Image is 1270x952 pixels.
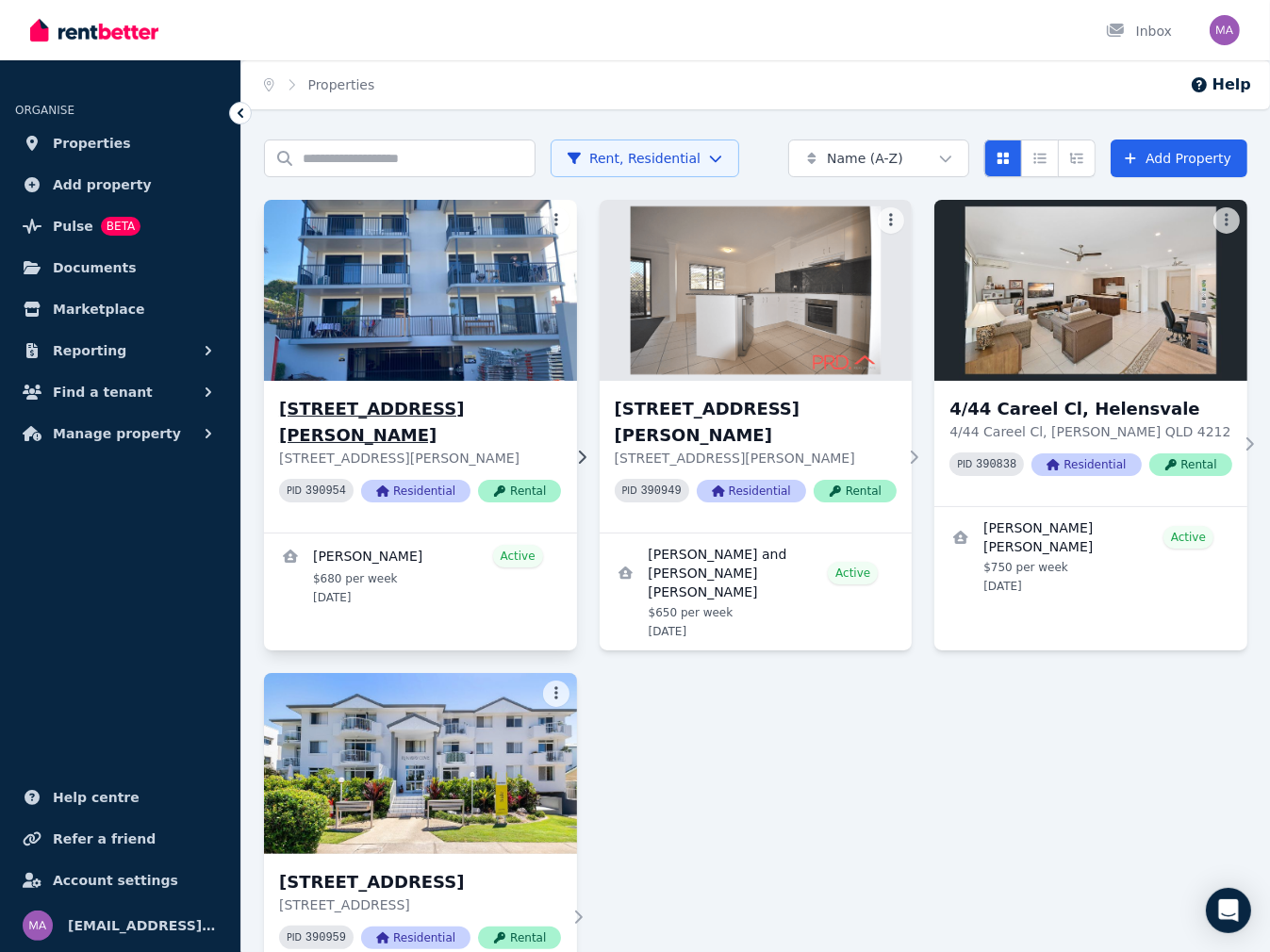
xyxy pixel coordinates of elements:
code: 390838 [976,458,1016,471]
small: PID [287,485,302,496]
small: PID [287,932,302,943]
button: Find a tenant [15,373,225,411]
span: Refer a friend [53,828,156,850]
span: Properties [53,132,131,155]
button: Manage property [15,415,225,452]
a: View details for Stuart Short [264,533,577,616]
a: 4/44 Careel Cl, Helensvale4/44 Careel Cl, Helensvale4/44 Careel Cl, [PERSON_NAME] QLD 4212PID 390... [934,200,1247,506]
img: 3/28 Little Norman St, Southport [600,200,913,381]
small: PID [957,459,972,469]
h3: 4/44 Careel Cl, Helensvale [949,396,1231,422]
a: View details for Hallee Maree Watts [934,507,1247,605]
a: Account settings [15,862,225,899]
span: Pulse [53,215,93,238]
a: Add Property [1111,140,1247,177]
button: More options [878,207,904,234]
a: Add property [15,166,225,204]
span: Account settings [53,869,178,892]
span: Rent, Residential [567,149,701,168]
a: Properties [308,77,375,92]
p: [STREET_ADDRESS][PERSON_NAME] [615,449,897,468]
span: Rental [814,480,897,502]
a: Refer a friend [15,820,225,858]
h3: [STREET_ADDRESS][PERSON_NAME] [615,396,897,449]
p: [STREET_ADDRESS] [279,895,561,914]
a: Help centre [15,779,225,816]
span: Residential [361,927,470,949]
button: More options [543,681,569,707]
button: Reporting [15,332,225,369]
span: Help centre [53,786,140,809]
button: Help [1190,74,1251,96]
button: Compact list view [1021,140,1059,177]
img: maree.likely@bigpond.com [1210,15,1240,45]
span: Rental [478,927,561,949]
img: 19/26 Back St, Biggera Waters [264,673,577,854]
span: Add property [53,173,152,196]
button: More options [1213,207,1240,234]
span: [EMAIL_ADDRESS][DOMAIN_NAME] [68,914,218,937]
span: Find a tenant [53,381,153,403]
button: Card view [984,140,1022,177]
span: Marketplace [53,298,144,320]
a: Marketplace [15,290,225,328]
code: 390959 [305,931,346,944]
span: Residential [361,480,470,502]
span: Rental [1149,453,1232,476]
img: maree.likely@bigpond.com [23,911,53,941]
a: 3/28 Little Norman St, Southport[STREET_ADDRESS][PERSON_NAME][STREET_ADDRESS][PERSON_NAME]PID 390... [600,200,913,533]
button: More options [543,207,569,234]
a: View details for Gemma Holmes and Emma Louise Taylor [600,533,913,650]
a: 2/28 Little Norman St, Southport[STREET_ADDRESS][PERSON_NAME][STREET_ADDRESS][PERSON_NAME]PID 390... [264,200,577,533]
div: Open Intercom Messenger [1206,888,1251,933]
button: Name (A-Z) [788,140,969,177]
span: Residential [697,480,806,502]
p: 4/44 Careel Cl, [PERSON_NAME] QLD 4212 [949,422,1231,441]
small: PID [622,485,637,496]
span: Name (A-Z) [827,149,903,168]
span: Documents [53,256,137,279]
span: BETA [101,217,140,236]
code: 390954 [305,484,346,498]
nav: Breadcrumb [241,60,397,109]
div: Inbox [1106,22,1172,41]
span: Manage property [53,422,181,445]
img: 2/28 Little Norman St, Southport [256,195,585,386]
div: View options [984,140,1096,177]
button: Expanded list view [1058,140,1096,177]
span: Reporting [53,339,126,362]
img: 4/44 Careel Cl, Helensvale [934,200,1247,381]
span: ORGANISE [15,104,74,117]
a: Properties [15,124,225,162]
button: Rent, Residential [551,140,739,177]
h3: [STREET_ADDRESS][PERSON_NAME] [279,396,561,449]
h3: [STREET_ADDRESS] [279,869,561,895]
p: [STREET_ADDRESS][PERSON_NAME] [279,449,561,468]
a: PulseBETA [15,207,225,245]
span: Rental [478,480,561,502]
span: Residential [1031,453,1141,476]
code: 390949 [641,484,682,498]
img: RentBetter [30,16,158,44]
a: Documents [15,249,225,287]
